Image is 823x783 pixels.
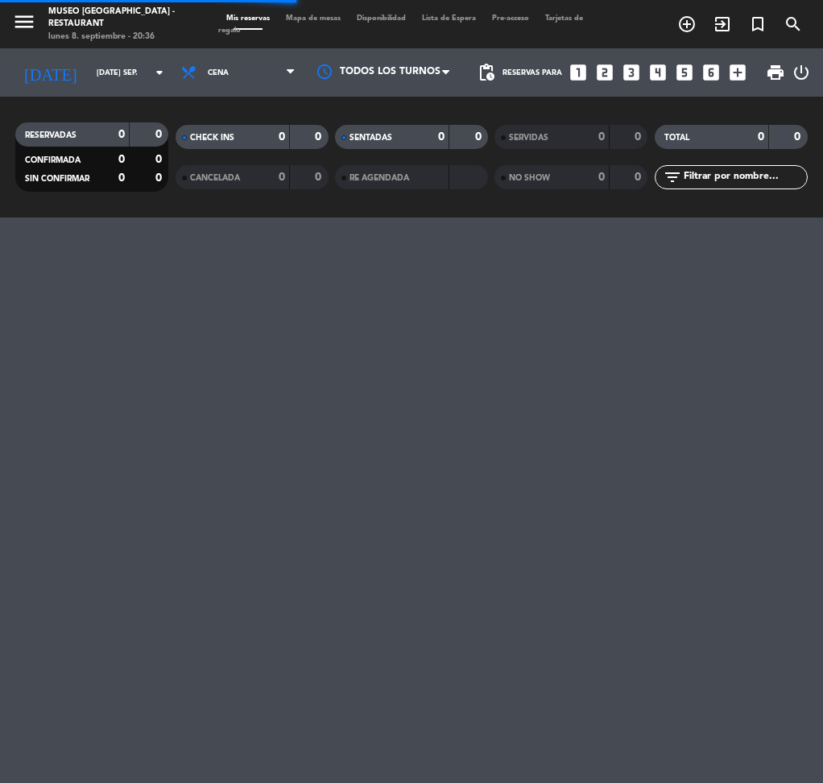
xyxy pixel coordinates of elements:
[48,31,194,43] div: lunes 8. septiembre - 20:36
[766,63,785,82] span: print
[509,174,550,182] span: NO SHOW
[190,134,234,142] span: CHECK INS
[669,10,705,38] span: RESERVAR MESA
[664,134,689,142] span: TOTAL
[349,134,392,142] span: SENTADAS
[25,156,81,164] span: CONFIRMADA
[701,62,722,83] i: looks_6
[674,62,695,83] i: looks_5
[118,172,125,184] strong: 0
[758,131,764,143] strong: 0
[118,129,125,140] strong: 0
[12,10,36,38] button: menu
[635,131,644,143] strong: 0
[713,14,732,34] i: exit_to_app
[705,10,740,38] span: WALK IN
[12,56,89,89] i: [DATE]
[12,10,36,34] i: menu
[792,63,811,82] i: power_settings_new
[414,14,484,22] span: Lista de Espera
[509,134,548,142] span: SERVIDAS
[208,68,229,77] span: Cena
[438,131,445,143] strong: 0
[727,62,748,83] i: add_box
[677,14,697,34] i: add_circle_outline
[647,62,668,83] i: looks_4
[48,6,194,31] div: Museo [GEOGRAPHIC_DATA] - Restaurant
[663,168,682,187] i: filter_list
[315,131,325,143] strong: 0
[748,14,767,34] i: turned_in_not
[475,131,485,143] strong: 0
[502,68,562,77] span: Reservas para
[190,174,240,182] span: CANCELADA
[155,172,165,184] strong: 0
[315,172,325,183] strong: 0
[621,62,642,83] i: looks_3
[218,14,583,34] span: Tarjetas de regalo
[784,14,803,34] i: search
[568,62,589,83] i: looks_one
[635,172,644,183] strong: 0
[598,172,605,183] strong: 0
[25,175,89,183] span: SIN CONFIRMAR
[740,10,775,38] span: Reserva especial
[218,14,278,22] span: Mis reservas
[484,14,537,22] span: Pre-acceso
[278,14,349,22] span: Mapa de mesas
[349,14,414,22] span: Disponibilidad
[279,172,285,183] strong: 0
[775,10,811,38] span: BUSCAR
[279,131,285,143] strong: 0
[794,131,804,143] strong: 0
[349,174,409,182] span: RE AGENDADA
[477,63,496,82] span: pending_actions
[792,48,811,97] div: LOG OUT
[118,154,125,165] strong: 0
[25,131,77,139] span: RESERVADAS
[155,154,165,165] strong: 0
[594,62,615,83] i: looks_two
[155,129,165,140] strong: 0
[150,63,169,82] i: arrow_drop_down
[682,168,807,186] input: Filtrar por nombre...
[598,131,605,143] strong: 0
